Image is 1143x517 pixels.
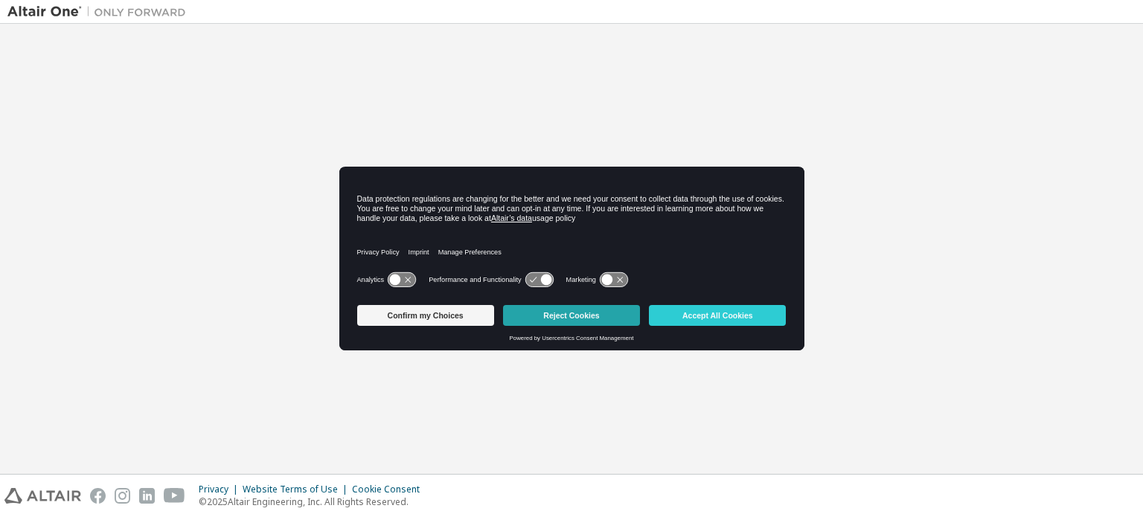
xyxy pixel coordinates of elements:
[90,488,106,504] img: facebook.svg
[4,488,81,504] img: altair_logo.svg
[7,4,193,19] img: Altair One
[115,488,130,504] img: instagram.svg
[199,495,429,508] p: © 2025 Altair Engineering, Inc. All Rights Reserved.
[164,488,185,504] img: youtube.svg
[199,484,243,495] div: Privacy
[243,484,352,495] div: Website Terms of Use
[352,484,429,495] div: Cookie Consent
[139,488,155,504] img: linkedin.svg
